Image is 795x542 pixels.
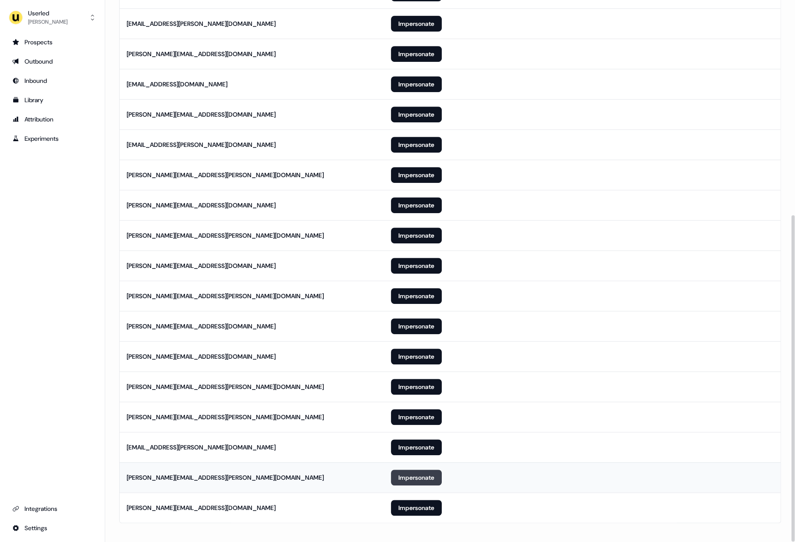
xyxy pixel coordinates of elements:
div: [PERSON_NAME] [28,18,67,26]
button: Impersonate [391,16,442,32]
a: Go to experiments [7,132,98,146]
div: [PERSON_NAME][EMAIL_ADDRESS][DOMAIN_NAME] [127,261,276,270]
div: [EMAIL_ADDRESS][PERSON_NAME][DOMAIN_NAME] [127,140,276,149]
button: Impersonate [391,258,442,274]
div: [PERSON_NAME][EMAIL_ADDRESS][DOMAIN_NAME] [127,201,276,210]
button: Impersonate [391,137,442,153]
a: Go to integrations [7,502,98,516]
button: Impersonate [391,470,442,485]
div: [PERSON_NAME][EMAIL_ADDRESS][DOMAIN_NAME] [127,50,276,58]
a: Go to prospects [7,35,98,49]
div: Inbound [12,76,92,85]
div: [PERSON_NAME][EMAIL_ADDRESS][PERSON_NAME][DOMAIN_NAME] [127,473,324,482]
a: Go to templates [7,93,98,107]
div: Prospects [12,38,92,46]
div: [PERSON_NAME][EMAIL_ADDRESS][PERSON_NAME][DOMAIN_NAME] [127,413,324,421]
a: Go to outbound experience [7,54,98,68]
div: [PERSON_NAME][EMAIL_ADDRESS][PERSON_NAME][DOMAIN_NAME] [127,171,324,179]
button: Impersonate [391,288,442,304]
div: [EMAIL_ADDRESS][DOMAIN_NAME] [127,80,227,89]
div: [PERSON_NAME][EMAIL_ADDRESS][PERSON_NAME][DOMAIN_NAME] [127,292,324,300]
div: [EMAIL_ADDRESS][PERSON_NAME][DOMAIN_NAME] [127,443,276,452]
div: Userled [28,9,67,18]
button: Impersonate [391,349,442,364]
div: [PERSON_NAME][EMAIL_ADDRESS][PERSON_NAME][DOMAIN_NAME] [127,382,324,391]
button: Impersonate [391,409,442,425]
button: Userled[PERSON_NAME] [7,7,98,28]
div: Outbound [12,57,92,66]
div: [PERSON_NAME][EMAIL_ADDRESS][DOMAIN_NAME] [127,322,276,331]
div: [PERSON_NAME][EMAIL_ADDRESS][PERSON_NAME][DOMAIN_NAME] [127,231,324,240]
button: Impersonate [391,197,442,213]
a: Go to attribution [7,112,98,126]
div: [PERSON_NAME][EMAIL_ADDRESS][DOMAIN_NAME] [127,110,276,119]
button: Impersonate [391,76,442,92]
div: Integrations [12,504,92,513]
a: Go to integrations [7,521,98,535]
button: Impersonate [391,228,442,243]
div: [PERSON_NAME][EMAIL_ADDRESS][DOMAIN_NAME] [127,352,276,361]
div: Experiments [12,134,92,143]
button: Impersonate [391,500,442,516]
div: [EMAIL_ADDRESS][PERSON_NAME][DOMAIN_NAME] [127,19,276,28]
button: Impersonate [391,379,442,395]
div: Library [12,96,92,104]
button: Impersonate [391,107,442,122]
button: Impersonate [391,167,442,183]
div: [PERSON_NAME][EMAIL_ADDRESS][DOMAIN_NAME] [127,503,276,512]
div: Settings [12,524,92,532]
div: Attribution [12,115,92,124]
button: Impersonate [391,439,442,455]
button: Impersonate [391,318,442,334]
a: Go to Inbound [7,74,98,88]
button: Impersonate [391,46,442,62]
